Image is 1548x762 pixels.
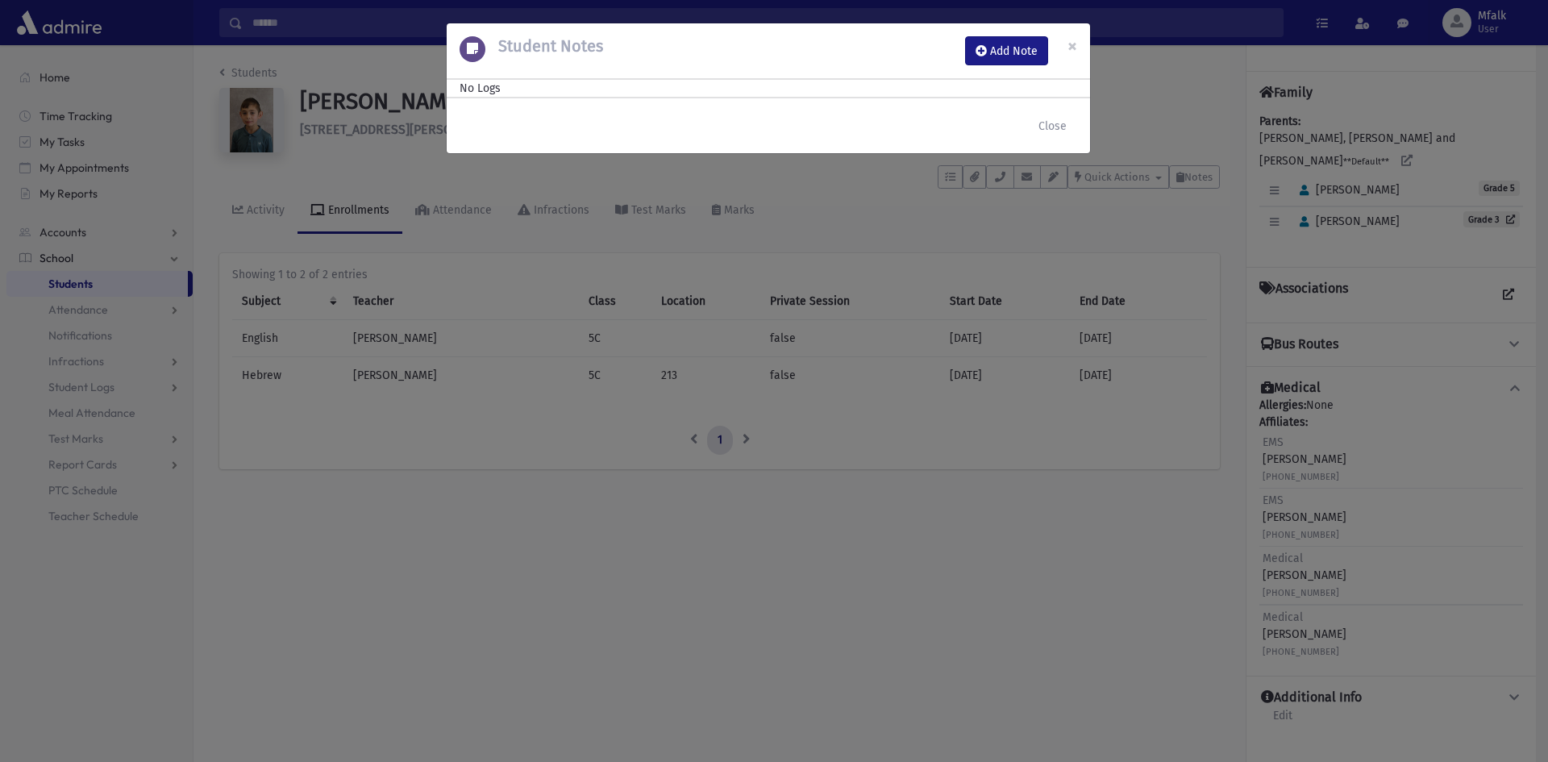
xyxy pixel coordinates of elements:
[485,36,603,56] h5: Student Notes
[965,36,1048,65] button: Add Note
[1028,111,1077,140] button: Close
[1067,35,1077,57] span: ×
[1055,23,1090,69] button: Close
[460,80,1077,97] div: No Logs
